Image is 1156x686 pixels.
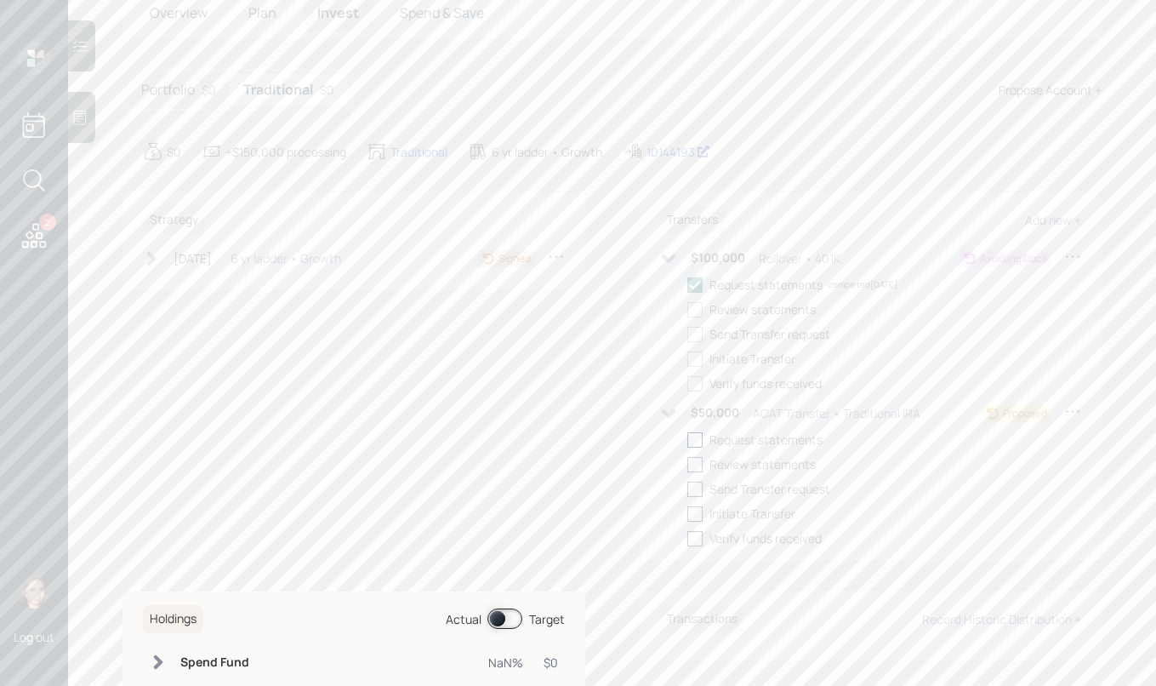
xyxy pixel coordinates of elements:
div: Send Transfer request [709,480,830,498]
div: Awaiting Docs [980,251,1047,266]
div: Review statements [709,455,816,473]
div: [DATE] [174,249,212,267]
div: 10144193 [646,143,710,161]
h5: Portfolio [141,82,195,98]
div: Verify funds received [709,374,822,392]
div: completed [DATE] [828,278,897,291]
div: Target [529,610,565,628]
span: Overview [150,3,208,22]
div: Propose Account + [999,81,1102,99]
div: Actual [446,610,481,628]
img: aleksandra-headshot.png [17,575,51,609]
span: Plan [248,3,276,22]
div: $0 [167,143,181,161]
div: $0 [320,81,334,99]
div: Send Transfer request [709,325,830,343]
div: Initiate Transfer [709,350,795,368]
div: 6 yr ladder • Growth [231,249,341,267]
div: Rollover • 401K [759,249,840,267]
div: Log out [14,629,54,645]
div: Record Historic Distribution + [922,611,1081,627]
h6: Transfers [660,206,725,234]
div: Proposed [1003,406,1047,421]
h6: Spend Fund [180,655,261,670]
div: Request statements [709,431,823,449]
div: Verify funds received [709,529,822,547]
h5: Traditional [243,82,313,98]
div: 2 [39,214,56,231]
div: Review statements [709,300,816,318]
div: $0 [202,81,216,99]
h6: $50,000 [691,406,739,420]
div: 6 yr ladder • Growth [492,143,602,161]
div: Initiate Transfer [709,505,795,523]
div: Request statements [709,276,823,294]
div: NaN% [488,654,523,672]
div: Traditional [390,143,447,161]
span: Spend & Save [400,3,484,22]
h6: $100,000 [691,251,745,266]
div: ACAT Transfer • Traditional IRA [753,404,920,422]
span: Invest [317,3,359,22]
div: Signed [498,251,531,266]
div: $0 [544,654,558,672]
div: Add new + [1025,212,1081,228]
h6: Holdings [143,605,203,633]
h6: Transactions [660,605,744,633]
div: +$150,000 processing [225,143,346,161]
h6: Strategy [143,206,205,234]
